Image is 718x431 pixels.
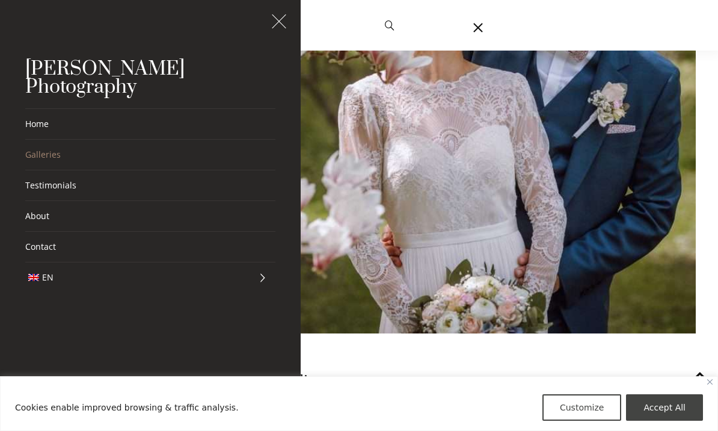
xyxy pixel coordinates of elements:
[25,140,275,170] a: Galleries
[707,379,713,385] img: Close
[379,14,400,36] a: icon-magnifying-glass34
[42,271,54,283] span: EN
[25,201,275,231] a: About
[25,262,250,293] a: en_GBEN
[28,274,39,281] img: EN
[626,394,703,421] button: Accept All
[25,170,275,200] a: Testimonials
[25,232,275,262] a: Contact
[25,57,185,99] a: [PERSON_NAME] Photography
[15,400,239,415] p: Cookies enable improved browsing & traffic analysis.
[542,394,622,421] button: Customize
[25,109,275,139] a: Home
